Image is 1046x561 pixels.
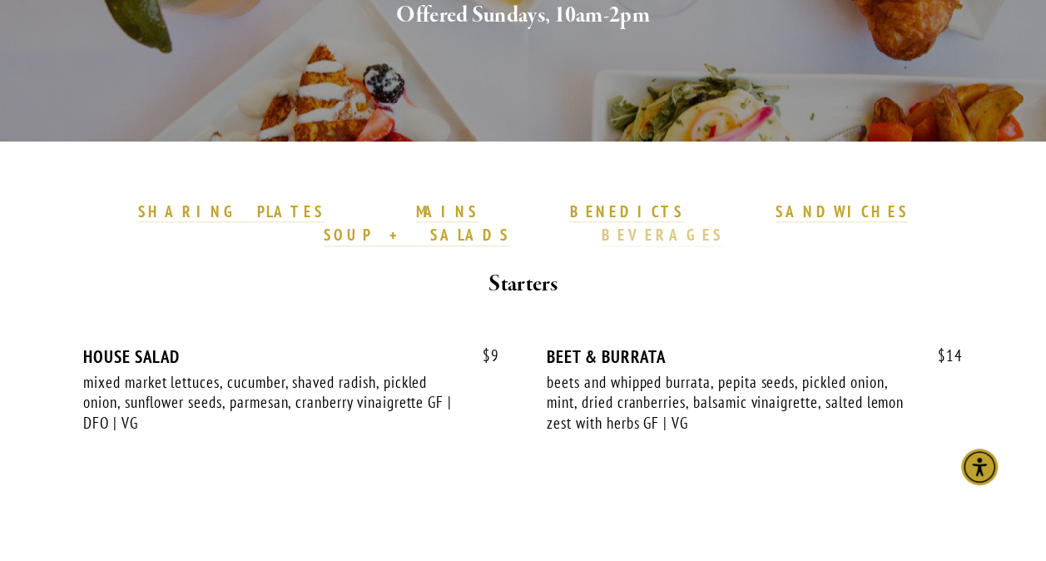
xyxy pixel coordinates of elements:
strong: BENEDICTS [569,201,684,221]
a: MAINS [416,201,478,223]
strong: SANDWICHES [776,201,909,221]
span: $ [938,345,946,365]
a: SANDWICHES [776,201,909,223]
span: 9 [466,346,499,365]
strong: SOUP + SALADS [324,225,510,245]
strong: Starters [488,270,557,299]
strong: SHARING PLATES [138,201,325,221]
a: SHARING PLATES [138,201,325,223]
div: mixed market lettuces, cucumber, shaved radish, pickled onion, sunflower seeds, parmesan, cranber... [83,372,452,434]
a: BEVERAGES [602,225,723,246]
a: SOUP + SALADS [324,225,510,246]
div: BEET & BURRATA [547,346,963,367]
strong: BEVERAGES [602,225,723,245]
div: Accessibility Menu [961,449,998,485]
span: $ [483,345,491,365]
div: HOUSE SALAD [83,346,499,367]
div: beets and whipped burrata, pepita seeds, pickled onion, mint, dried cranberries, balsamic vinaigr... [547,372,915,434]
strong: MAINS [416,201,478,221]
a: BENEDICTS [569,201,684,223]
span: 14 [921,346,963,365]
